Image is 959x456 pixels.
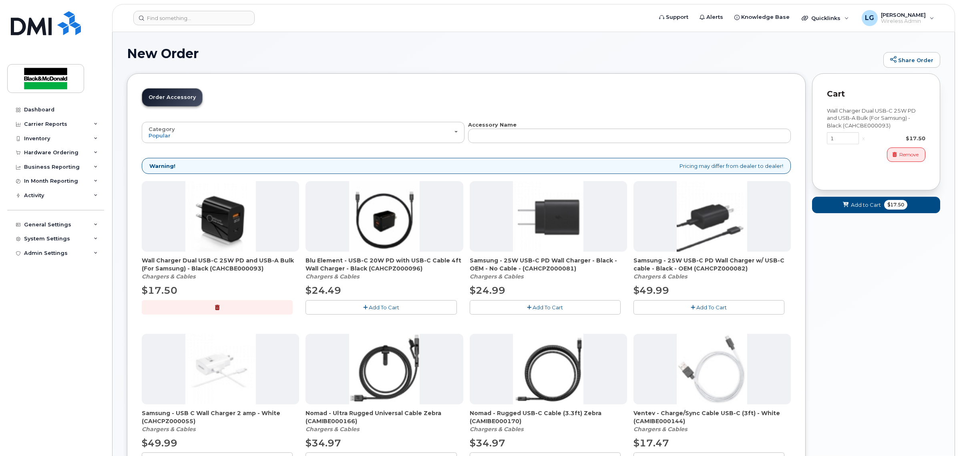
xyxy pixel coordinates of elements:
[884,200,907,210] span: $17.50
[851,201,881,209] span: Add to Cart
[883,52,940,68] a: Share Order
[142,256,299,272] span: Wall Charger Dual USB-C 25W PD and USB-A Bulk (For Samsung) - Black (CAHCBE000093)
[142,122,464,143] button: Category Popular
[513,181,583,252] img: accessory36708.JPG
[533,304,563,311] span: Add To Cart
[470,300,621,314] button: Add To Cart
[633,256,791,272] span: Samsung - 25W USB-C PD Wall Charger w/ USB-C cable - Black - OEM (CAHCPZ000082)
[633,409,791,425] span: Ventev - Charge/Sync Cable USB-C (3ft) - White (CAMIBE000144)
[468,121,517,128] strong: Accessory Name
[633,426,687,433] em: Chargers & Cables
[149,162,175,170] strong: Warning!
[142,409,299,433] div: Samsung - USB C Wall Charger 2 amp - White (CAHCPZ000055)
[306,409,463,433] div: Nomad - Ultra Rugged Universal Cable Zebra (CAMIBE000166)
[149,126,175,132] span: Category
[633,437,669,449] span: $17.47
[696,304,727,311] span: Add To Cart
[306,300,456,314] button: Add To Cart
[633,256,791,280] div: Samsung - 25W USB-C PD Wall Charger w/ USB-C cable - Black - OEM (CAHCPZ000082)
[470,273,523,280] em: Chargers & Cables
[185,334,256,404] img: accessory36354.JPG
[887,147,925,161] button: Remove
[142,158,791,174] div: Pricing may differ from dealer to dealer!
[470,437,505,449] span: $34.97
[306,426,359,433] em: Chargers & Cables
[142,426,195,433] em: Chargers & Cables
[149,132,171,139] span: Popular
[677,181,747,252] img: accessory36709.JPG
[142,284,177,296] span: $17.50
[306,256,463,280] div: Blu Element - USB-C 20W PD with USB-C Cable 4ft Wall Charger - Black (CAHCPZ000096)
[306,256,463,272] span: Blu Element - USB-C 20W PD with USB-C Cable 4ft Wall Charger - Black (CAHCPZ000096)
[127,46,879,61] h1: New Order
[859,135,868,142] div: x
[470,256,627,280] div: Samsung - 25W USB-C PD Wall Charger - Black - OEM - No Cable - (CAHCPZ000081)
[899,151,919,158] span: Remove
[633,300,784,314] button: Add To Cart
[185,181,256,252] img: accessory36907.JPG
[142,256,299,280] div: Wall Charger Dual USB-C 25W PD and USB-A Bulk (For Samsung) - Black (CAHCBE000093)
[306,409,463,425] span: Nomad - Ultra Rugged Universal Cable Zebra (CAMIBE000166)
[142,409,299,425] span: Samsung - USB C Wall Charger 2 amp - White (CAHCPZ000055)
[633,273,687,280] em: Chargers & Cables
[677,334,747,404] img: accessory36552.JPG
[868,135,925,142] div: $17.50
[149,94,196,100] span: Order Accessory
[470,426,523,433] em: Chargers & Cables
[142,273,195,280] em: Chargers & Cables
[633,409,791,433] div: Ventev - Charge/Sync Cable USB-C (3ft) - White (CAMIBE000144)
[470,409,627,425] span: Nomad - Rugged USB-C Cable (3.3ft) Zebra (CAMIBE000170)
[470,284,505,296] span: $24.99
[349,181,420,252] img: accessory36347.JPG
[470,409,627,433] div: Nomad - Rugged USB-C Cable (3.3ft) Zebra (CAMIBE000170)
[142,437,177,449] span: $49.99
[349,334,420,404] img: accessory36550.JPG
[812,197,940,213] button: Add to Cart $17.50
[633,284,669,296] span: $49.99
[827,88,925,100] p: Cart
[306,273,359,280] em: Chargers & Cables
[513,334,583,404] img: accessory36548.JPG
[470,256,627,272] span: Samsung - 25W USB-C PD Wall Charger - Black - OEM - No Cable - (CAHCPZ000081)
[369,304,399,311] span: Add To Cart
[827,107,925,129] div: Wall Charger Dual USB-C 25W PD and USB-A Bulk (For Samsung) - Black (CAHCBE000093)
[306,437,341,449] span: $34.97
[306,284,341,296] span: $24.49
